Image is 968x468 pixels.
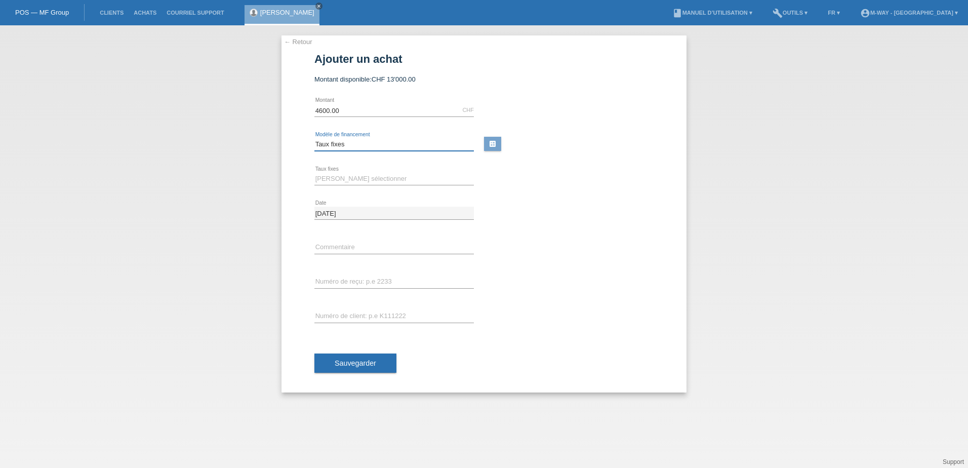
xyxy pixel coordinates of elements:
i: account_circle [860,8,870,18]
i: close [316,4,321,9]
a: [PERSON_NAME] [260,9,314,16]
span: CHF 13'000.00 [372,75,416,83]
a: POS — MF Group [15,9,69,16]
a: account_circlem-way - [GEOGRAPHIC_DATA] ▾ [855,10,963,16]
div: Montant disponible: [314,75,654,83]
a: Courriel Support [162,10,229,16]
a: close [315,3,322,10]
a: ← Retour [284,38,312,46]
a: Clients [95,10,129,16]
a: Achats [129,10,162,16]
span: Sauvegarder [335,359,376,367]
i: calculate [489,140,497,148]
a: Support [943,458,964,465]
i: book [672,8,682,18]
button: Sauvegarder [314,354,396,373]
a: calculate [484,137,501,151]
a: FR ▾ [823,10,845,16]
a: bookManuel d’utilisation ▾ [667,10,757,16]
div: CHF [462,107,474,113]
i: build [773,8,783,18]
h1: Ajouter un achat [314,53,654,65]
a: buildOutils ▾ [768,10,813,16]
